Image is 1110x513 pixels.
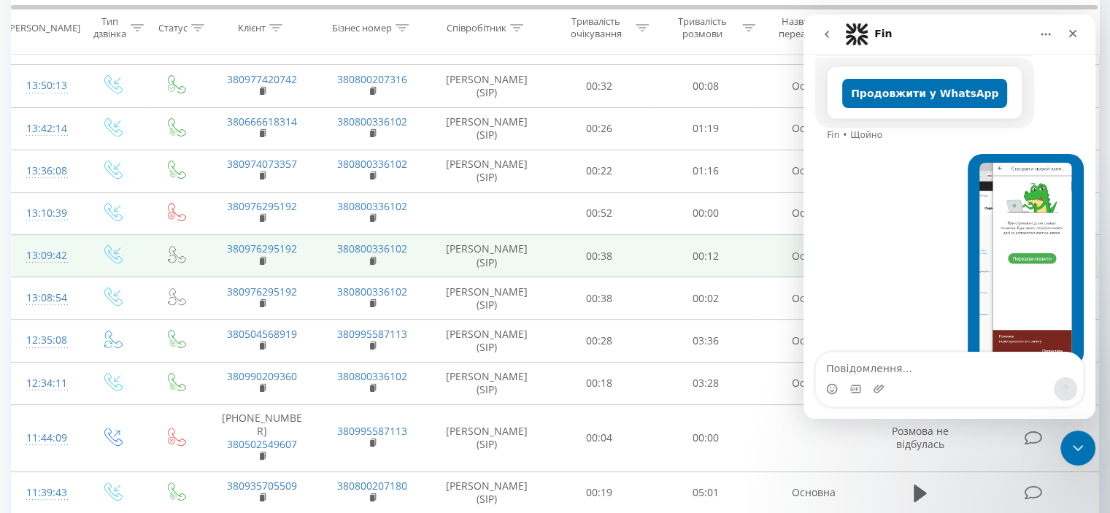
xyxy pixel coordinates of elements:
[26,326,65,355] div: 12:35:08
[26,115,65,143] div: 13:42:14
[158,21,188,34] div: Статус
[758,192,868,234] td: Основна
[652,277,758,320] td: 00:02
[652,320,758,362] td: 03:36
[758,362,868,404] td: Основна
[227,479,297,493] a: 380935705509
[803,15,1095,419] iframe: Intercom live chat
[547,107,652,150] td: 00:26
[547,362,652,404] td: 00:18
[26,72,65,100] div: 13:50:13
[758,150,868,192] td: Основна
[26,369,65,398] div: 12:34:11
[227,437,297,451] a: 380502549607
[892,424,949,451] span: Розмова не відбулась
[26,284,65,312] div: 13:08:54
[337,479,407,493] a: 380800207180
[26,424,65,452] div: 11:44:09
[758,107,868,150] td: Основна
[337,72,407,86] a: 380800207316
[337,285,407,298] a: 380800336102
[447,21,506,34] div: Співробітник
[666,15,739,40] div: Тривалість розмови
[207,404,317,471] td: [PHONE_NUMBER]
[758,235,868,277] td: Основна
[428,320,547,362] td: [PERSON_NAME] (SIP)
[652,150,758,192] td: 01:16
[337,157,407,171] a: 380800336102
[547,277,652,320] td: 00:38
[227,72,297,86] a: 380977420742
[428,362,547,404] td: [PERSON_NAME] (SIP)
[337,115,407,128] a: 380800336102
[227,327,297,341] a: 380504568919
[652,235,758,277] td: 00:12
[227,369,297,383] a: 380990209360
[772,15,849,40] div: Назва схеми переадресації
[652,362,758,404] td: 03:28
[332,21,392,34] div: Бізнес номер
[428,107,547,150] td: [PERSON_NAME] (SIP)
[428,65,547,107] td: [PERSON_NAME] (SIP)
[227,199,297,213] a: 380976295192
[26,199,65,228] div: 13:10:39
[547,150,652,192] td: 00:22
[337,199,407,213] a: 380800336102
[428,235,547,277] td: [PERSON_NAME] (SIP)
[26,479,65,507] div: 11:39:43
[227,242,297,255] a: 380976295192
[652,192,758,234] td: 00:00
[560,15,633,40] div: Тривалість очікування
[652,404,758,471] td: 00:00
[238,21,266,34] div: Клієнт
[227,157,297,171] a: 380974073357
[547,320,652,362] td: 00:28
[547,235,652,277] td: 00:38
[227,115,297,128] a: 380666618314
[7,21,80,34] div: [PERSON_NAME]
[1060,431,1095,466] iframe: Intercom live chat
[652,65,758,107] td: 00:08
[337,424,407,438] a: 380995587113
[428,277,547,320] td: [PERSON_NAME] (SIP)
[758,320,868,362] td: Основна
[428,150,547,192] td: [PERSON_NAME] (SIP)
[547,192,652,234] td: 00:52
[337,327,407,341] a: 380995587113
[26,157,65,185] div: 13:36:08
[337,242,407,255] a: 380800336102
[428,404,547,471] td: [PERSON_NAME] (SIP)
[652,107,758,150] td: 01:19
[337,369,407,383] a: 380800336102
[92,15,126,40] div: Тип дзвінка
[227,285,297,298] a: 380976295192
[26,242,65,270] div: 13:09:42
[758,65,868,107] td: Основна
[547,404,652,471] td: 00:04
[547,65,652,107] td: 00:32
[758,277,868,320] td: Основна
